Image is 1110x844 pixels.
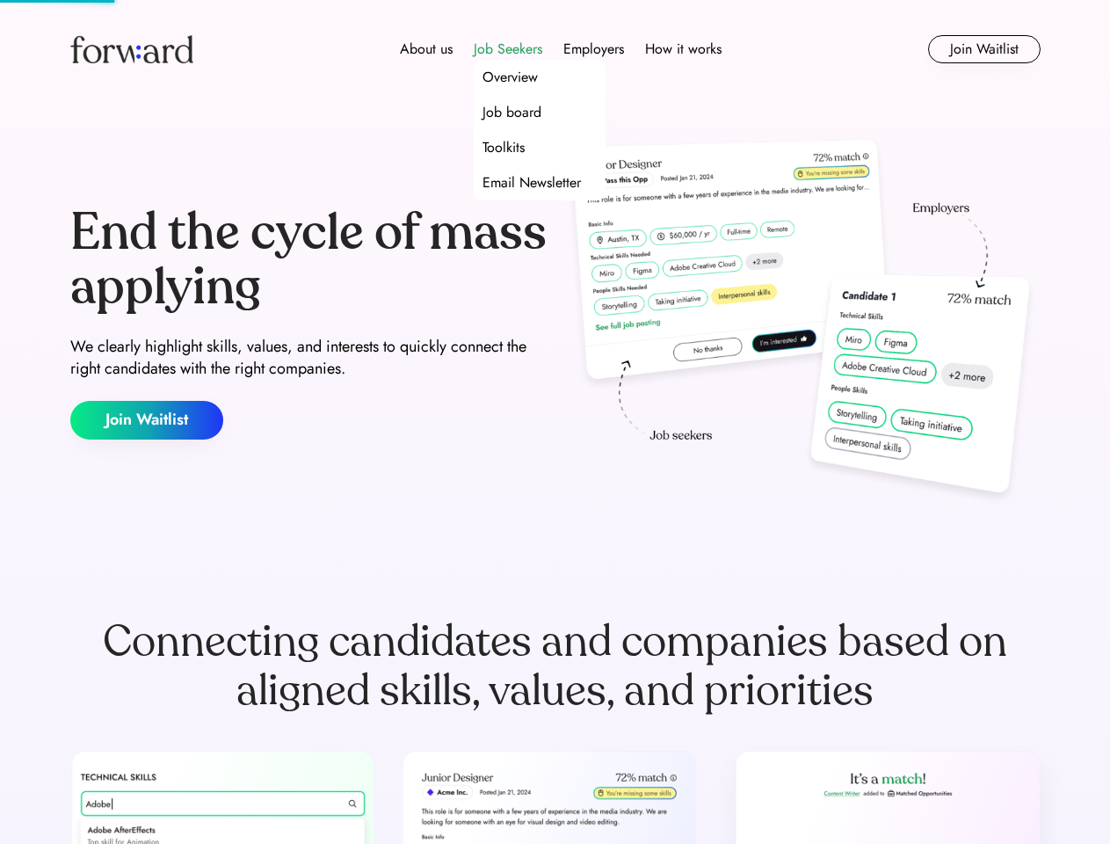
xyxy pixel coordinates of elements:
[70,35,193,63] img: Forward logo
[70,206,548,314] div: End the cycle of mass applying
[482,172,581,193] div: Email Newsletter
[70,617,1041,716] div: Connecting candidates and companies based on aligned skills, values, and priorities
[400,39,453,60] div: About us
[482,137,525,158] div: Toolkits
[562,134,1041,512] img: hero-image.png
[928,35,1041,63] button: Join Waitlist
[70,336,548,380] div: We clearly highlight skills, values, and interests to quickly connect the right candidates with t...
[482,67,538,88] div: Overview
[70,401,223,440] button: Join Waitlist
[474,39,542,60] div: Job Seekers
[645,39,722,60] div: How it works
[482,102,541,123] div: Job board
[563,39,624,60] div: Employers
